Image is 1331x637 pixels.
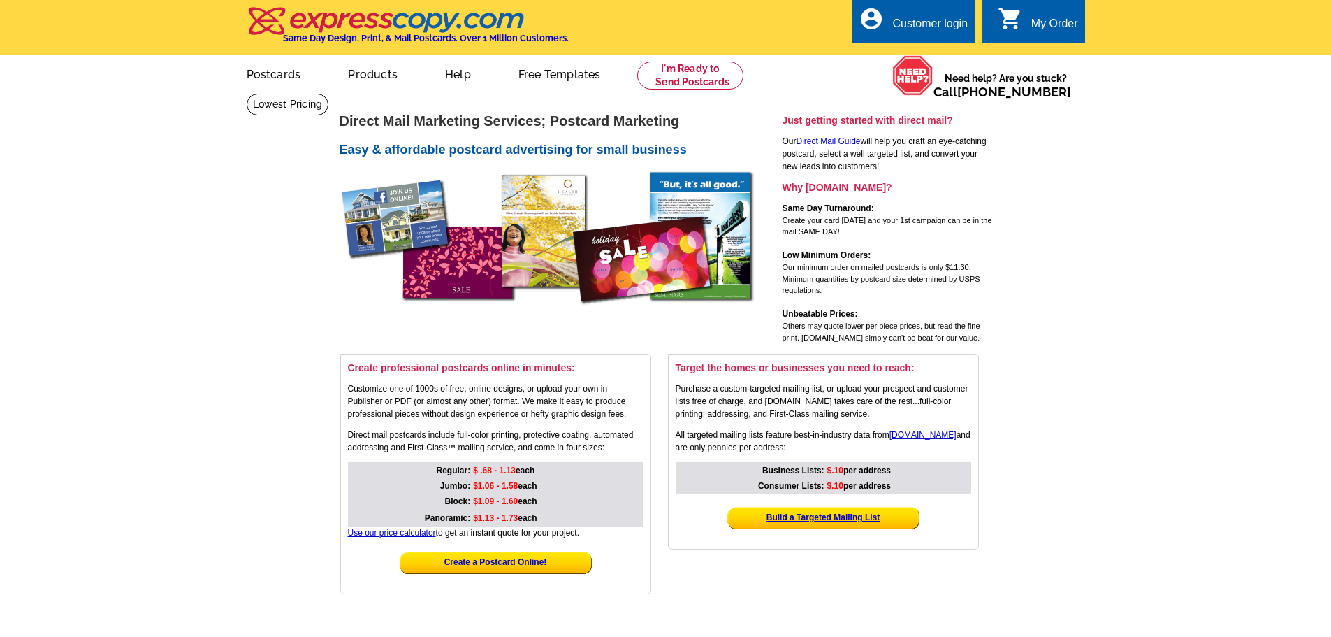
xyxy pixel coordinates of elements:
[827,466,843,475] span: $.10
[1031,17,1078,37] div: My Order
[676,382,971,420] p: Purchase a custom-targeted mailing list, or upload your prospect and customer lists free of charg...
[437,466,471,475] strong: Regular:
[496,57,623,90] a: Free Templates
[283,33,569,43] h4: Same Day Design, Print, & Mail Postcards. Over 1 Million Customers.
[783,216,992,236] span: Create your card [DATE] and your 1st campaign can be in the mail SAME DAY!
[998,6,1023,31] i: shopping_cart
[348,528,580,538] span: to get an instant quote for your project.
[348,528,436,538] a: Use our price calculator
[348,362,643,374] h3: Create professional postcards online in minutes:
[326,57,420,90] a: Products
[892,17,968,37] div: Customer login
[340,143,780,158] h2: Easy & affordable postcard advertising for small business
[783,309,858,319] strong: Unbeatable Prices:
[783,203,874,213] strong: Same Day Turnaround:
[859,15,968,33] a: account_circle Customer login
[957,85,1071,99] a: [PHONE_NUMBER]
[473,466,534,475] strong: each
[889,430,957,440] a: [DOMAIN_NAME]
[340,166,759,329] img: direct mail postcards
[348,429,643,454] p: Direct mail postcards include full-color printing, protective coating, automated addressing and F...
[473,513,518,523] span: $1.13 - 1.73
[425,513,470,523] strong: Panoramic:
[827,466,891,475] strong: per address
[797,136,861,146] a: Direct Mail Guide
[473,496,518,506] span: $1.09 - 1.60
[676,362,971,374] h3: Target the homes or businesses you need to reach:
[827,481,843,491] span: $.10
[766,513,880,522] a: Build a Targeted Mailing List
[783,322,980,342] span: Others may quote lower per piece prices, but read the fine print. [DOMAIN_NAME] simply can't be b...
[827,481,891,491] strong: per address
[758,481,824,491] strong: Consumer Lists:
[762,466,824,475] strong: Business Lists:
[473,496,537,506] strong: each
[783,135,992,173] p: Our will help you craft an eye-catching postcard, select a well targeted list, and convert your n...
[440,481,470,491] strong: Jumbo:
[473,481,537,491] strong: each
[445,496,471,506] strong: Block:
[676,429,971,454] p: All targeted mailing lists feature best-in-industry data from and are only pennies per address:
[933,85,1071,99] span: Call
[859,6,884,31] i: account_circle
[998,15,1078,33] a: shopping_cart My Order
[783,263,980,294] span: Our minimum order on mailed postcards is only $11.30. Minimum quantities by postcard size determi...
[892,55,933,96] img: help
[783,250,871,260] strong: Low Minimum Orders:
[933,71,1078,99] span: Need help? Are you stuck?
[247,17,569,43] a: Same Day Design, Print, & Mail Postcards. Over 1 Million Customers.
[444,557,547,567] a: Create a Postcard Online!
[473,481,518,491] span: $1.06 - 1.58
[340,114,780,129] h1: Direct Mail Marketing Services; Postcard Marketing
[473,466,516,475] span: $ .68 - 1.13
[473,513,537,523] strong: each
[783,181,992,194] h3: Why [DOMAIN_NAME]?
[348,382,643,420] p: Customize one of 1000s of free, online designs, or upload your own in Publisher or PDF (or almost...
[783,114,992,127] h3: Just getting started with direct mail?
[224,57,323,90] a: Postcards
[423,57,493,90] a: Help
